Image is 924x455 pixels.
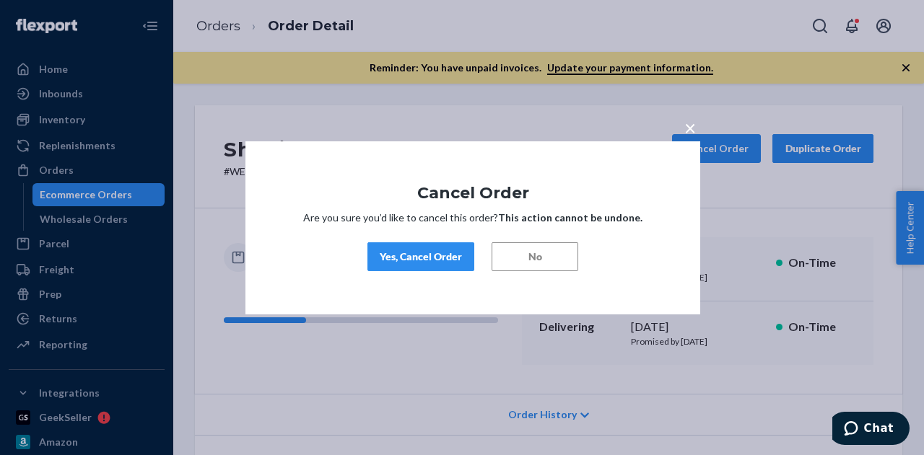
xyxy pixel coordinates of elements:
strong: This action cannot be undone. [498,211,642,224]
button: Yes, Cancel Order [367,242,474,271]
iframe: Opens a widget where you can chat to one of our agents [832,412,910,448]
p: Are you sure you’d like to cancel this order? [289,211,657,225]
h1: Cancel Order [289,184,657,201]
button: No [492,242,578,271]
div: Yes, Cancel Order [380,249,462,264]
span: × [684,115,696,139]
